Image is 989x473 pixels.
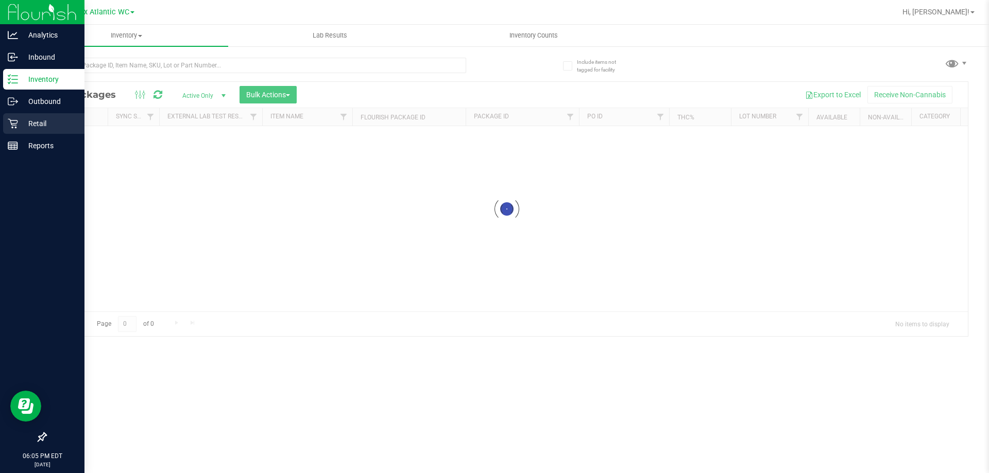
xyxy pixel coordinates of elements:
inline-svg: Inventory [8,74,18,84]
span: Inventory Counts [496,31,572,40]
span: Hi, [PERSON_NAME]! [902,8,969,16]
inline-svg: Outbound [8,96,18,107]
inline-svg: Inbound [8,52,18,62]
p: Outbound [18,95,80,108]
a: Lab Results [228,25,432,46]
span: Lab Results [299,31,361,40]
p: Analytics [18,29,80,41]
span: Jax Atlantic WC [76,8,129,16]
p: Reports [18,139,80,152]
inline-svg: Retail [8,118,18,129]
input: Search Package ID, Item Name, SKU, Lot or Part Number... [45,58,466,73]
a: Inventory Counts [432,25,635,46]
inline-svg: Reports [8,141,18,151]
p: Retail [18,117,80,130]
p: 06:05 PM EDT [5,451,80,461]
iframe: Resource center [10,391,41,422]
p: [DATE] [5,461,80,468]
span: Include items not tagged for facility [577,58,628,74]
p: Inventory [18,73,80,85]
p: Inbound [18,51,80,63]
a: Inventory [25,25,228,46]
inline-svg: Analytics [8,30,18,40]
span: Inventory [25,31,228,40]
